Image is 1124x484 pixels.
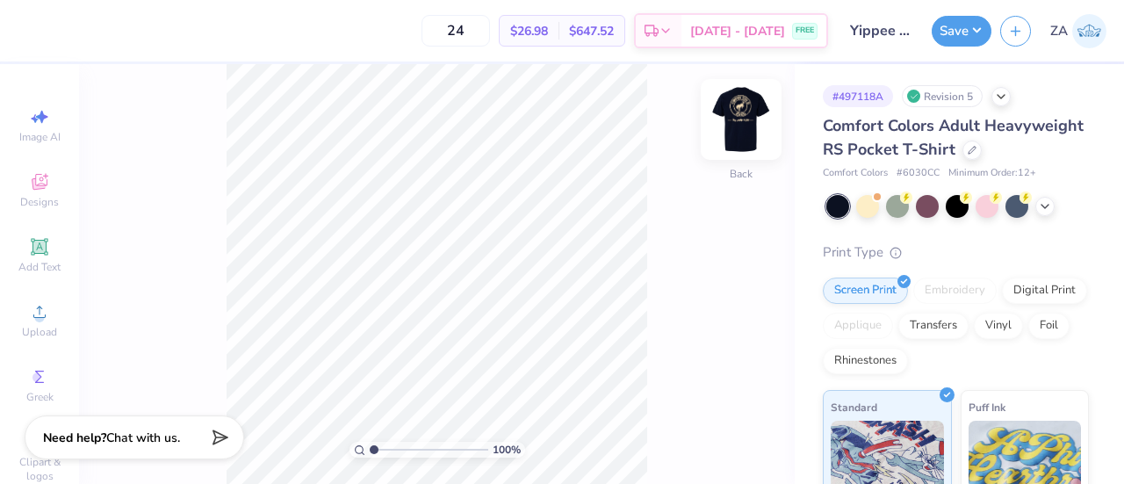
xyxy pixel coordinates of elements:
div: Screen Print [823,278,908,304]
div: Back [730,166,753,182]
div: Embroidery [913,278,997,304]
span: Greek [26,390,54,404]
span: # 6030CC [897,166,940,181]
span: ZA [1050,21,1068,41]
span: FREE [796,25,814,37]
div: # 497118A [823,85,893,107]
span: Comfort Colors [823,166,888,181]
span: 100 % [493,442,521,458]
span: $647.52 [569,22,614,40]
img: Zetta Anderson [1072,14,1106,48]
span: Upload [22,325,57,339]
span: Add Text [18,260,61,274]
span: Minimum Order: 12 + [948,166,1036,181]
span: Puff Ink [969,398,1005,416]
span: Comfort Colors Adult Heavyweight RS Pocket T-Shirt [823,115,1084,160]
div: Print Type [823,242,1089,263]
strong: Need help? [43,430,106,446]
img: Back [706,84,776,155]
div: Digital Print [1002,278,1087,304]
button: Save [932,16,991,47]
a: ZA [1050,14,1106,48]
input: Untitled Design [837,13,923,48]
span: [DATE] - [DATE] [690,22,785,40]
span: Designs [20,195,59,209]
div: Revision 5 [902,85,983,107]
div: Rhinestones [823,348,908,374]
div: Transfers [898,313,969,339]
div: Vinyl [974,313,1023,339]
span: Image AI [19,130,61,144]
span: $26.98 [510,22,548,40]
span: Standard [831,398,877,416]
span: Clipart & logos [9,455,70,483]
div: Applique [823,313,893,339]
div: Foil [1028,313,1070,339]
input: – – [421,15,490,47]
span: Chat with us. [106,430,180,446]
